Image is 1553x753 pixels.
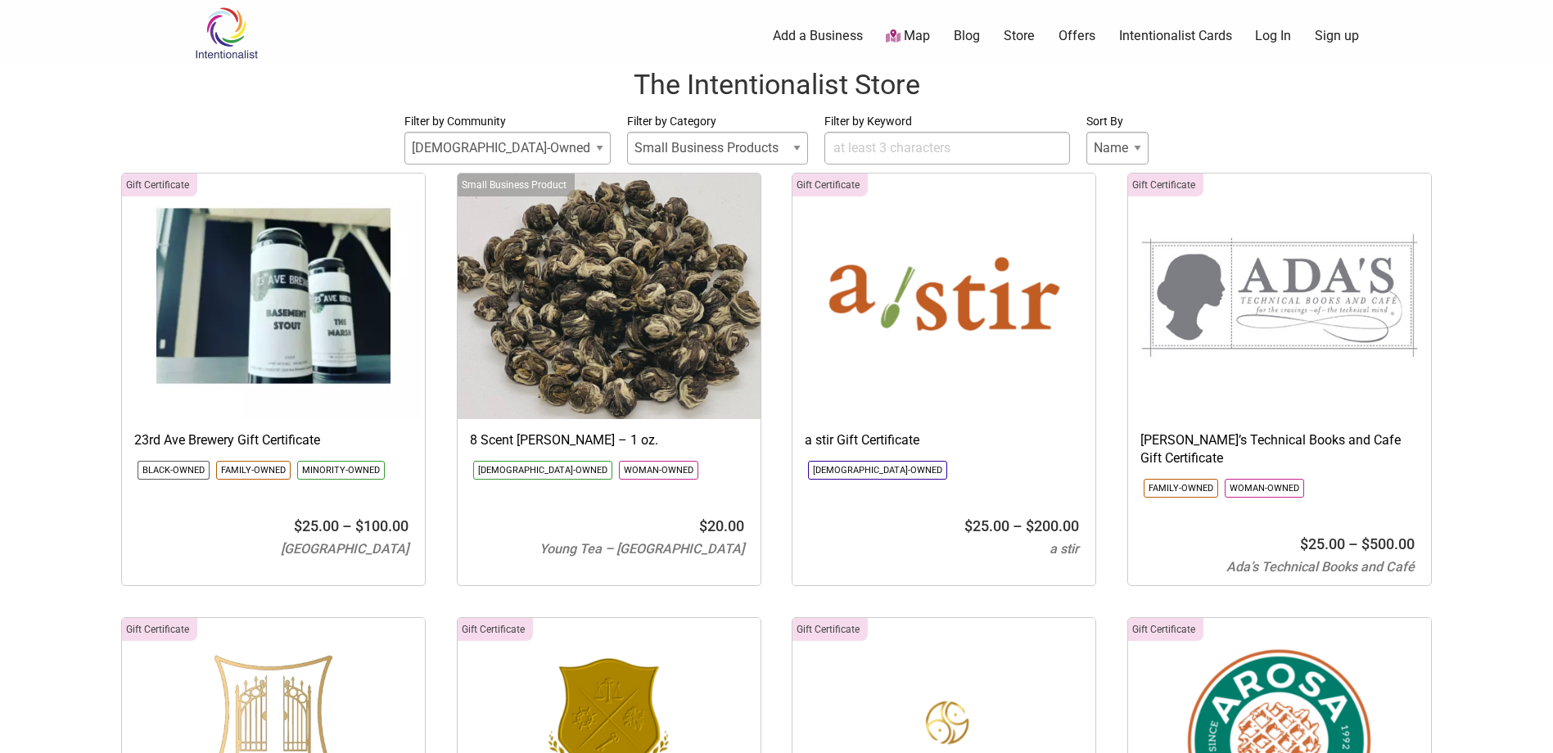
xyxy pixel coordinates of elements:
bdi: 25.00 [1300,535,1345,552]
div: Click to show only this category [792,618,868,641]
li: Click to show only this community [297,461,385,480]
bdi: 25.00 [964,517,1009,534]
label: Filter by Keyword [824,111,1070,132]
div: Click to show only this category [458,618,533,641]
li: Click to show only this community [619,461,698,480]
li: Click to show only this community [808,461,947,480]
div: Click to show only this category [122,618,197,641]
h3: [PERSON_NAME]’s Technical Books and Cafe Gift Certificate [1140,431,1419,468]
span: $ [294,517,302,534]
bdi: 200.00 [1026,517,1079,534]
a: Sign up [1315,27,1359,45]
bdi: 100.00 [355,517,409,534]
h1: The Intentionalist Store [16,65,1537,105]
div: Click to show only this category [792,174,868,196]
bdi: 25.00 [294,517,339,534]
li: Click to show only this community [1144,479,1218,498]
bdi: 20.00 [699,517,744,534]
li: Click to show only this community [1225,479,1304,498]
label: Sort By [1086,111,1149,132]
span: [GEOGRAPHIC_DATA] [281,541,409,557]
label: Filter by Category [627,111,808,132]
input: at least 3 characters [824,132,1070,165]
span: $ [964,517,973,534]
img: Intentionalist [187,7,265,60]
span: $ [355,517,363,534]
span: $ [699,517,707,534]
a: Intentionalist Cards [1119,27,1232,45]
span: a stir [1050,541,1079,557]
a: Store [1004,27,1035,45]
label: Filter by Community [404,111,611,132]
span: $ [1300,535,1308,552]
span: – [1348,535,1358,552]
span: $ [1361,535,1370,552]
bdi: 500.00 [1361,535,1415,552]
li: Click to show only this community [473,461,612,480]
h3: 23rd Ave Brewery Gift Certificate [134,431,413,449]
li: Click to show only this community [138,461,210,480]
img: Adas Technical Books and Cafe Logo [1128,174,1431,419]
a: Map [886,27,930,46]
div: Click to show only this category [1128,174,1203,196]
div: Click to show only this category [1128,618,1203,641]
span: – [1013,517,1023,534]
a: Offers [1059,27,1095,45]
span: $ [1026,517,1034,534]
h3: 8 Scent [PERSON_NAME] – 1 oz. [470,431,748,449]
li: Click to show only this community [216,461,291,480]
a: Add a Business [773,27,863,45]
a: Log In [1255,27,1291,45]
span: Young Tea – [GEOGRAPHIC_DATA] [539,541,744,557]
div: Click to show only this category [458,174,575,196]
span: Ada’s Technical Books and Café [1226,559,1415,575]
div: Click to show only this category [122,174,197,196]
img: Young Tea 8 Scent Jasmine Green Pearl [458,174,761,419]
a: Blog [954,27,980,45]
span: – [342,517,352,534]
h3: a stir Gift Certificate [805,431,1083,449]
